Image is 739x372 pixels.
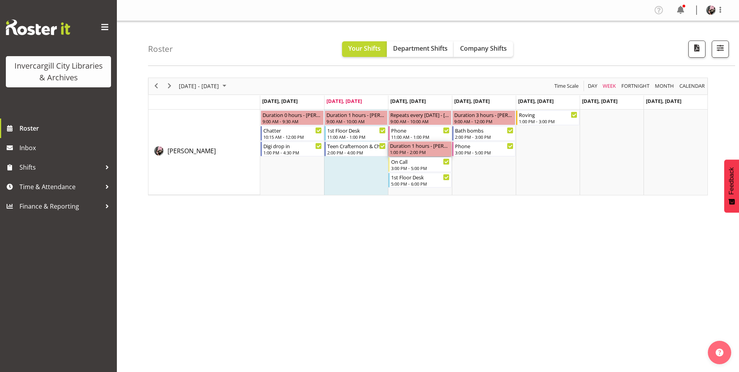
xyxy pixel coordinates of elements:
div: 1:00 PM - 4:30 PM [263,149,322,156]
div: Keyu Chen"s event - Phone Begin From Thursday, October 2, 2025 at 3:00:00 PM GMT+13:00 Ends At Th... [452,142,515,156]
div: 2:00 PM - 4:00 PM [327,149,386,156]
h4: Roster [148,44,173,53]
div: Keyu Chen"s event - Duration 1 hours - Keyu Chen Begin From Wednesday, October 1, 2025 at 1:00:00... [388,142,452,156]
div: 1:00 PM - 2:00 PM [390,149,450,155]
div: Duration 3 hours - [PERSON_NAME] [454,111,513,119]
div: Keyu Chen"s event - On Call Begin From Wednesday, October 1, 2025 at 3:00:00 PM GMT+13:00 Ends At... [388,157,452,172]
div: 10:15 AM - 12:00 PM [263,134,322,140]
button: Timeline Month [654,81,676,91]
button: Company Shifts [454,41,513,57]
div: Teen Crafternoon & Chill [327,142,386,150]
div: Repeats every [DATE] - [PERSON_NAME] [390,111,450,119]
div: Keyu Chen"s event - Phone Begin From Wednesday, October 1, 2025 at 11:00:00 AM GMT+13:00 Ends At ... [388,126,452,141]
button: Feedback - Show survey [724,159,739,213]
div: 3:00 PM - 5:00 PM [455,149,513,156]
div: Roving [519,111,577,119]
div: 3:00 PM - 5:00 PM [391,165,450,171]
div: previous period [150,78,163,94]
img: keyu-chenf658e1896ed4c5c14a0b283e0d53a179.png [706,5,716,15]
div: Invercargill City Libraries & Archives [14,60,103,83]
span: Company Shifts [460,44,507,53]
div: 9:00 AM - 10:00 AM [326,118,386,124]
span: [DATE] - [DATE] [178,81,220,91]
div: Duration 1 hours - [PERSON_NAME] [326,111,386,119]
button: Fortnight [620,81,651,91]
img: Rosterit website logo [6,19,70,35]
button: Department Shifts [387,41,454,57]
div: 1st Floor Desk [391,173,450,181]
div: 9:00 AM - 9:30 AM [263,118,322,124]
div: Duration 1 hours - [PERSON_NAME] [390,142,450,149]
div: Keyu Chen"s event - Repeats every wednesday - Keyu Chen Begin From Wednesday, October 1, 2025 at ... [388,110,452,125]
span: Shifts [19,161,101,173]
button: Month [678,81,706,91]
span: Feedback [728,167,735,195]
span: Fortnight [621,81,650,91]
span: Time Scale [554,81,579,91]
span: [DATE], [DATE] [646,97,681,105]
div: Phone [391,126,450,134]
div: Timeline Week of September 30, 2025 [148,78,708,195]
div: Keyu Chen"s event - Chatter Begin From Monday, September 29, 2025 at 10:15:00 AM GMT+13:00 Ends A... [261,126,324,141]
button: Timeline Week [601,81,617,91]
div: Digi drop in [263,142,322,150]
span: Week [602,81,617,91]
button: September 2025 [178,81,230,91]
div: 9:00 AM - 10:00 AM [390,118,450,124]
img: help-xxl-2.png [716,349,723,356]
span: Your Shifts [348,44,381,53]
div: 11:00 AM - 1:00 PM [391,134,450,140]
span: Inbox [19,142,113,154]
div: Keyu Chen"s event - Duration 0 hours - Keyu Chen Begin From Monday, September 29, 2025 at 9:00:00... [261,110,324,125]
span: [DATE], [DATE] [326,97,362,105]
div: next period [163,78,176,94]
div: Keyu Chen"s event - 1st Floor Desk Begin From Tuesday, September 30, 2025 at 11:00:00 AM GMT+13:0... [325,126,388,141]
span: Finance & Reporting [19,200,101,212]
div: 9:00 AM - 12:00 PM [454,118,513,124]
span: Day [587,81,598,91]
td: Keyu Chen resource [148,110,260,195]
div: Keyu Chen"s event - Duration 3 hours - Keyu Chen Begin From Thursday, October 2, 2025 at 9:00:00 ... [452,110,515,125]
button: Download a PDF of the roster according to the set date range. [688,41,705,58]
div: Keyu Chen"s event - Roving Begin From Friday, October 3, 2025 at 1:00:00 PM GMT+13:00 Ends At Fri... [516,110,579,125]
span: Month [654,81,675,91]
span: Time & Attendance [19,181,101,193]
span: [DATE], [DATE] [390,97,426,105]
button: Previous [151,81,162,91]
div: 2:00 PM - 3:00 PM [455,134,513,140]
button: Your Shifts [342,41,387,57]
div: Keyu Chen"s event - Duration 1 hours - Keyu Chen Begin From Tuesday, September 30, 2025 at 9:00:0... [325,110,388,125]
div: Keyu Chen"s event - 1st Floor Desk Begin From Wednesday, October 1, 2025 at 5:00:00 PM GMT+13:00 ... [388,173,452,188]
div: Keyu Chen"s event - Bath bombs Begin From Thursday, October 2, 2025 at 2:00:00 PM GMT+13:00 Ends ... [452,126,515,141]
div: 5:00 PM - 6:00 PM [391,181,450,187]
div: Keyu Chen"s event - Digi drop in Begin From Monday, September 29, 2025 at 1:00:00 PM GMT+13:00 En... [261,142,324,156]
button: Time Scale [553,81,580,91]
div: Duration 0 hours - [PERSON_NAME] [263,111,322,119]
div: Keyu Chen"s event - Teen Crafternoon & Chill Begin From Tuesday, September 30, 2025 at 2:00:00 PM... [325,142,388,156]
div: Chatter [263,126,322,134]
button: Filter Shifts [712,41,729,58]
span: Department Shifts [393,44,448,53]
div: Phone [455,142,513,150]
button: Next [164,81,175,91]
div: On Call [391,158,450,165]
span: [DATE], [DATE] [454,97,490,105]
a: [PERSON_NAME] [168,146,216,156]
span: [DATE], [DATE] [262,97,298,105]
div: Bath bombs [455,126,513,134]
span: [DATE], [DATE] [518,97,554,105]
div: 1:00 PM - 3:00 PM [519,118,577,124]
span: calendar [679,81,705,91]
button: Timeline Day [587,81,599,91]
span: Roster [19,122,113,134]
table: Timeline Week of September 30, 2025 [260,110,707,195]
span: [DATE], [DATE] [582,97,617,105]
div: Sep 29 - Oct 05, 2025 [176,78,231,94]
div: 11:00 AM - 1:00 PM [327,134,386,140]
div: 1st Floor Desk [327,126,386,134]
